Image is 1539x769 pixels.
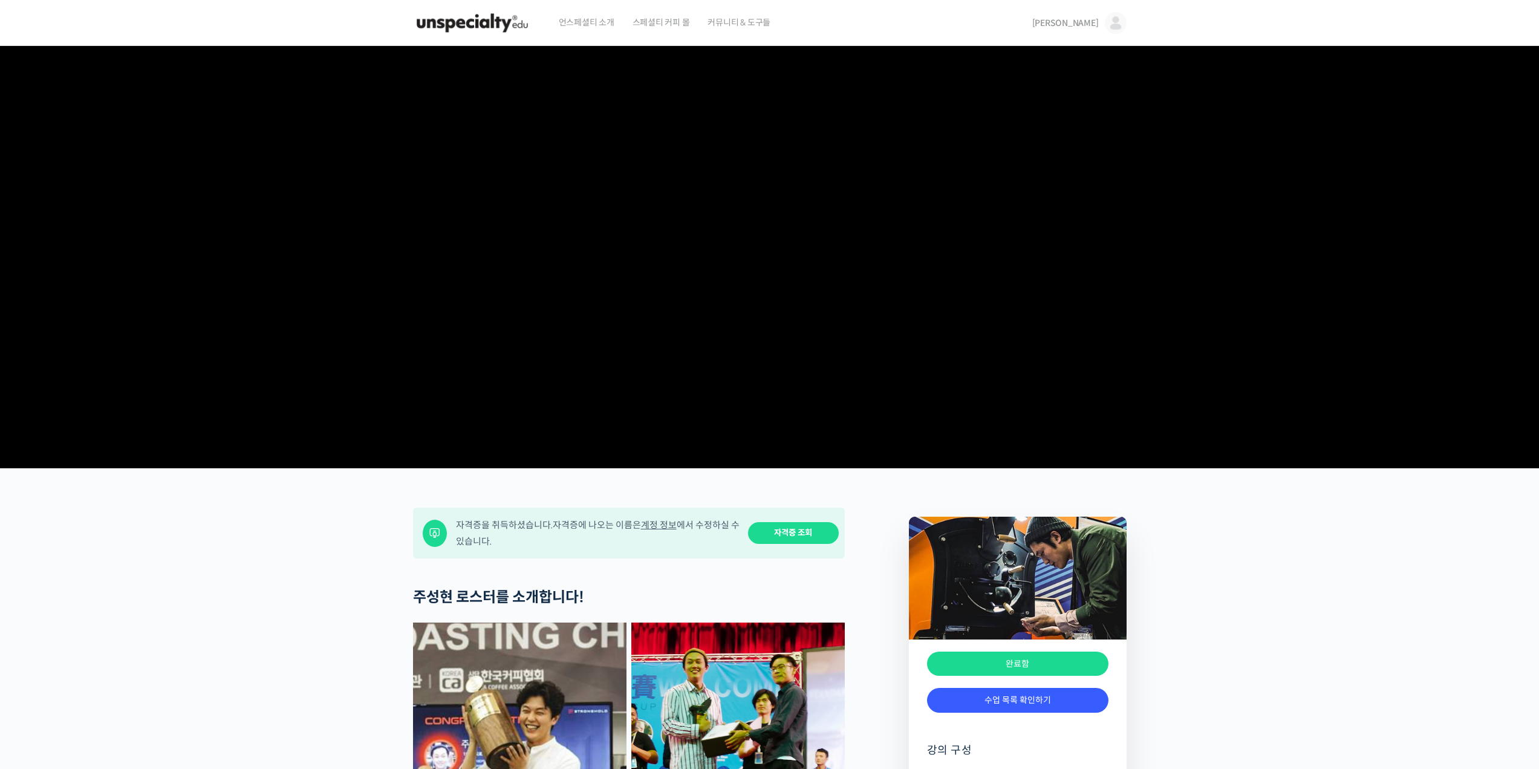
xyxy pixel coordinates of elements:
[927,743,1108,767] h4: 강의 구성
[748,522,839,545] a: 자격증 조회
[927,652,1108,676] div: 완료함
[641,519,677,531] a: 계정 정보
[927,688,1108,713] a: 수업 목록 확인하기
[413,588,584,606] strong: 주성현 로스터를 소개합니다!
[1032,18,1099,28] span: [PERSON_NAME]
[456,517,740,549] div: 자격증을 취득하셨습니다. 자격증에 나오는 이름은 에서 수정하실 수 있습니다.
